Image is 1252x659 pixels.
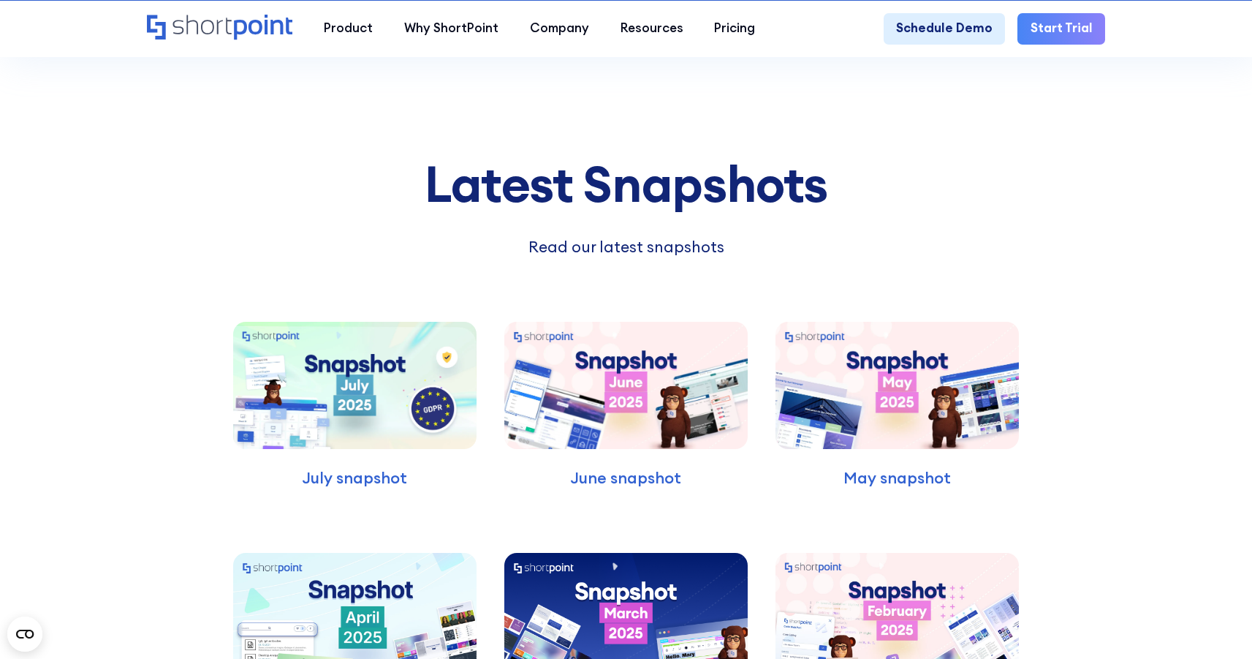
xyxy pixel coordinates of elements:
p: June snapshot [504,467,748,490]
button: Open CMP widget [7,617,42,652]
a: May snapshot [768,297,1027,490]
div: Latest Snapshots [225,156,1026,211]
p: May snapshot [775,467,1019,490]
a: Resources [604,13,699,45]
a: Product [308,13,389,45]
a: Why ShortPoint [389,13,515,45]
a: Home [147,15,292,42]
p: July snapshot [233,467,477,490]
div: Product [324,19,373,38]
a: Pricing [699,13,771,45]
div: Company [530,19,589,38]
div: Why ShortPoint [404,19,498,38]
div: Pricing [714,19,755,38]
a: Schedule Demo [884,13,1005,45]
a: July snapshot [225,297,484,490]
div: Resources [621,19,683,38]
iframe: Chat Widget [1179,589,1252,659]
a: Start Trial [1017,13,1104,45]
a: Company [514,13,604,45]
p: Read our latest snapshots [379,236,873,259]
a: June snapshot [496,297,755,490]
